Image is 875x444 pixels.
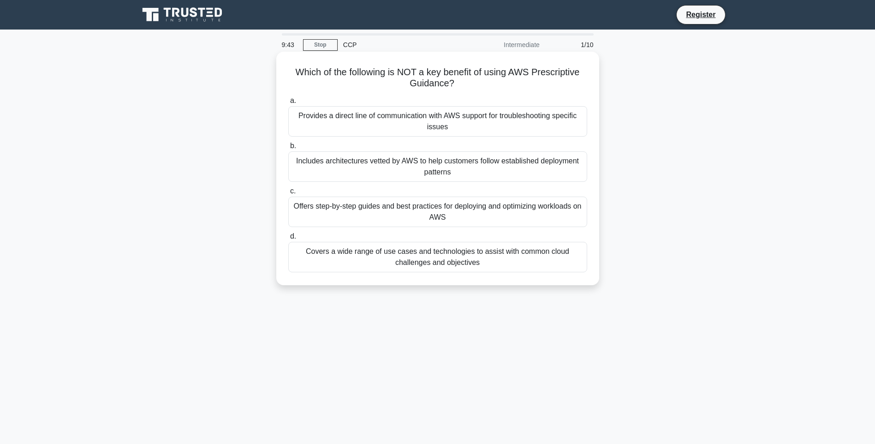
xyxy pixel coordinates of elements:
span: d. [290,232,296,240]
a: Stop [303,39,338,51]
div: Provides a direct line of communication with AWS support for troubleshooting specific issues [288,106,587,137]
div: CCP [338,36,464,54]
div: 1/10 [545,36,599,54]
span: c. [290,187,296,195]
div: Includes architectures vetted by AWS to help customers follow established deployment patterns [288,151,587,182]
div: Covers a wide range of use cases and technologies to assist with common cloud challenges and obje... [288,242,587,272]
span: b. [290,142,296,150]
div: Intermediate [464,36,545,54]
div: Offers step-by-step guides and best practices for deploying and optimizing workloads on AWS [288,197,587,227]
span: a. [290,96,296,104]
h5: Which of the following is NOT a key benefit of using AWS Prescriptive Guidance? [287,66,588,90]
a: Register [680,9,721,20]
div: 9:43 [276,36,303,54]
